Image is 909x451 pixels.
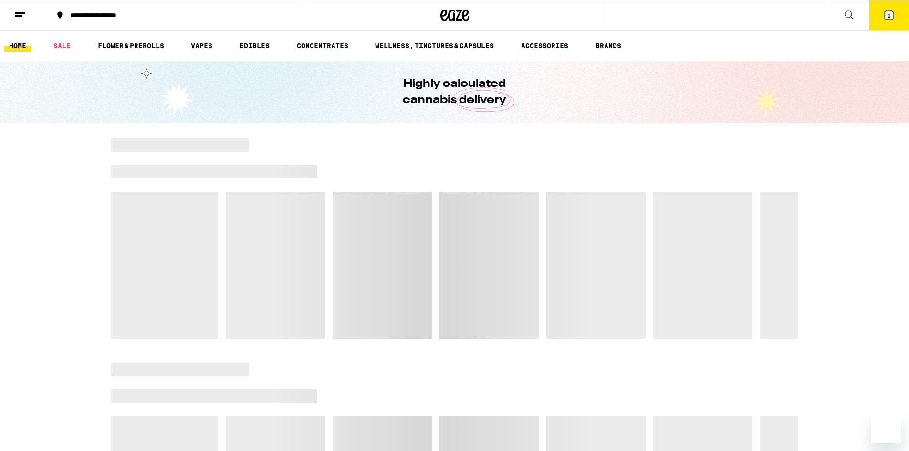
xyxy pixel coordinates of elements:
span: 2 [888,13,890,19]
h1: Highly calculated cannabis delivery [376,76,533,108]
a: WELLNESS, TINCTURES & CAPSULES [370,40,499,52]
a: BRANDS [591,40,626,52]
iframe: Button to launch messaging window [871,413,901,443]
a: CONCENTRATES [292,40,353,52]
a: EDIBLES [235,40,274,52]
a: VAPES [186,40,217,52]
a: FLOWER & PREROLLS [93,40,169,52]
button: 2 [869,0,909,30]
a: ACCESSORIES [516,40,573,52]
a: SALE [49,40,75,52]
a: HOME [4,40,31,52]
